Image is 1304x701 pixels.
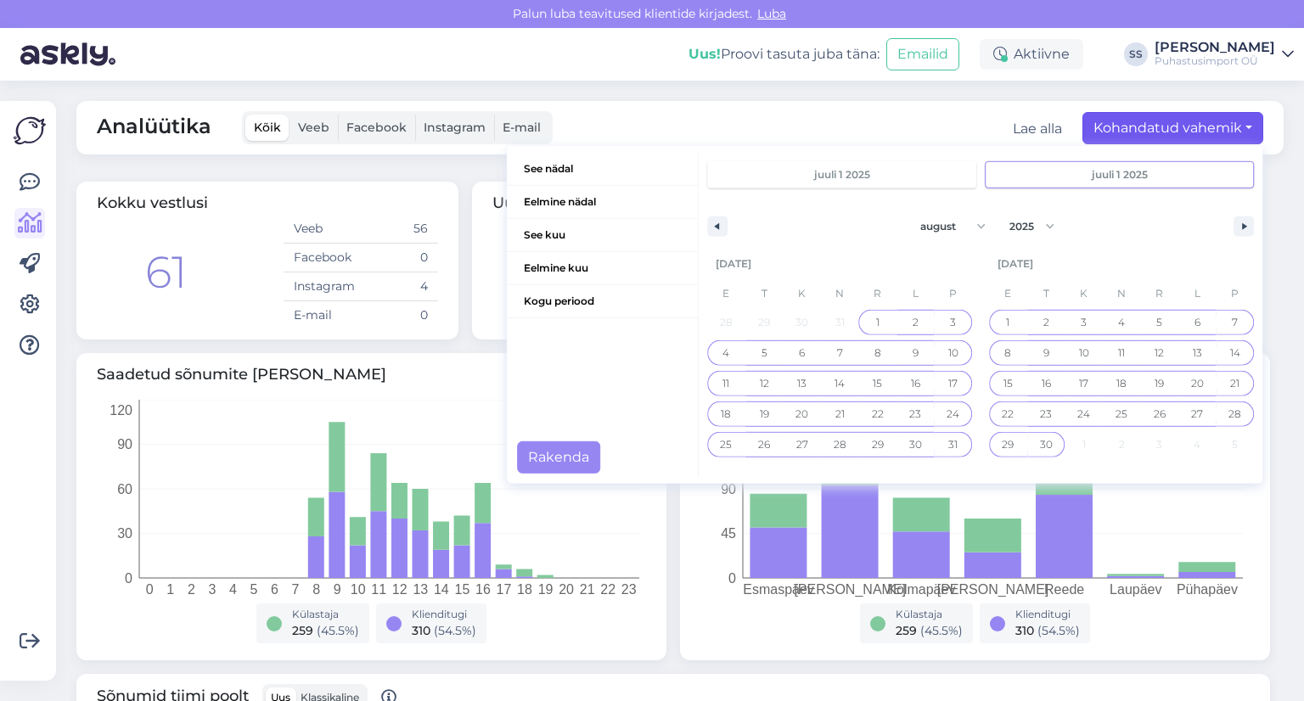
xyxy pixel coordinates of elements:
[872,399,884,429] span: 22
[434,582,449,597] tspan: 14
[1178,280,1217,307] span: L
[707,429,745,460] button: 25
[1077,399,1090,429] span: 24
[507,186,698,219] button: Eelmine nädal
[762,338,767,368] span: 5
[1004,338,1011,368] span: 8
[1002,429,1014,460] span: 29
[1191,368,1204,399] span: 20
[351,582,366,597] tspan: 10
[689,46,721,62] b: Uus!
[886,38,959,70] button: Emailid
[1015,607,1080,622] div: Klienditugi
[796,429,808,460] span: 27
[935,307,973,338] button: 3
[858,368,896,399] button: 15
[909,429,922,460] span: 30
[935,399,973,429] button: 24
[896,307,935,338] button: 2
[1013,119,1062,139] button: Lae alla
[707,280,745,307] span: E
[507,285,698,318] button: Kogu periood
[758,429,770,460] span: 26
[858,399,896,429] button: 22
[1140,280,1178,307] span: R
[424,120,486,135] span: Instagram
[600,582,615,597] tspan: 22
[858,307,896,338] button: 1
[858,280,896,307] span: R
[1140,399,1178,429] button: 26
[876,307,880,338] span: 1
[980,39,1083,70] div: Aktiivne
[97,193,208,212] span: Kokku vestlusi
[722,368,729,399] span: 11
[1027,280,1065,307] span: T
[745,399,784,429] button: 19
[745,338,784,368] button: 5
[821,399,859,429] button: 21
[1103,338,1141,368] button: 11
[1177,582,1238,597] tspan: Pühapäev
[166,582,174,597] tspan: 1
[1155,54,1275,68] div: Puhastusimport OÜ
[292,582,300,597] tspan: 7
[858,338,896,368] button: 8
[874,338,881,368] span: 8
[1079,338,1089,368] span: 10
[1124,42,1148,66] div: SS
[1230,368,1239,399] span: 21
[507,219,698,252] button: See kuu
[454,582,469,597] tspan: 15
[1230,338,1240,368] span: 14
[1155,41,1294,68] a: [PERSON_NAME]Puhastusimport OÜ
[795,399,808,429] span: 20
[896,280,935,307] span: L
[835,368,845,399] span: 14
[797,368,807,399] span: 13
[1116,399,1127,429] span: 25
[117,437,132,451] tspan: 90
[254,120,281,135] span: Kõik
[1065,368,1103,399] button: 17
[1116,368,1127,399] span: 18
[497,582,512,597] tspan: 17
[146,582,154,597] tspan: 0
[507,153,698,185] span: See nädal
[887,582,955,597] tspan: Kolmapäev
[913,307,919,338] span: 2
[1082,112,1263,144] button: Kohandatud vahemik
[1027,399,1065,429] button: 23
[821,368,859,399] button: 14
[783,399,821,429] button: 20
[1154,399,1166,429] span: 26
[989,248,1254,280] div: [DATE]
[989,399,1027,429] button: 22
[1228,399,1241,429] span: 28
[1140,368,1178,399] button: 19
[760,368,769,399] span: 12
[920,623,963,638] span: ( 45.5 %)
[110,403,132,418] tspan: 120
[743,582,814,597] tspan: Esmaspäev
[292,623,313,638] span: 259
[896,429,935,460] button: 30
[1178,338,1217,368] button: 13
[1232,307,1238,338] span: 7
[911,368,920,399] span: 16
[1155,338,1164,368] span: 12
[371,582,386,597] tspan: 11
[1118,307,1125,338] span: 4
[1065,280,1103,307] span: K
[621,582,637,597] tspan: 23
[1037,623,1080,638] span: ( 54.5 %)
[1103,307,1141,338] button: 4
[948,338,958,368] span: 10
[947,399,959,429] span: 24
[989,368,1027,399] button: 15
[1002,399,1014,429] span: 22
[1027,429,1065,460] button: 30
[720,429,732,460] span: 25
[1178,399,1217,429] button: 27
